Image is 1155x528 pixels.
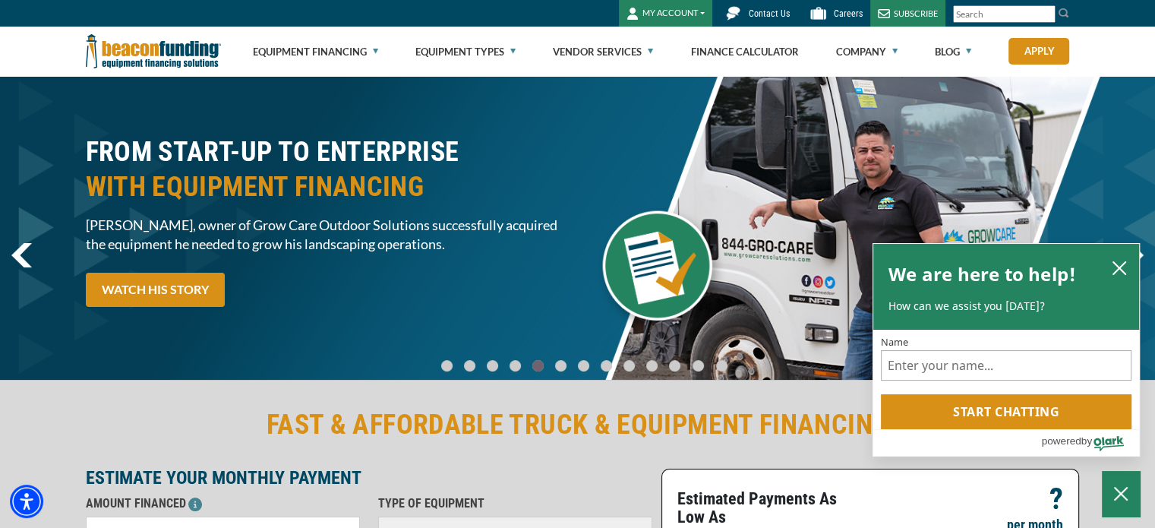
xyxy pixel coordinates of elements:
span: Contact Us [749,8,790,19]
a: Go To Slide 5 [551,359,570,372]
a: Equipment Financing [253,27,378,76]
span: by [1081,432,1092,451]
input: Name [881,350,1131,381]
h2: FAST & AFFORDABLE TRUCK & EQUIPMENT FINANCING [86,407,1070,442]
a: Go To Slide 2 [483,359,501,372]
a: Go To Slide 7 [597,359,615,372]
input: Search [953,5,1056,23]
button: Close Chatbox [1102,471,1140,517]
a: Go To Slide 0 [437,359,456,372]
a: Go To Slide 12 [712,359,731,372]
a: Vendor Services [553,27,653,76]
p: Estimated Payments As Low As [677,490,861,526]
a: Finance Calculator [690,27,798,76]
a: Apply [1008,38,1069,65]
a: Go To Slide 4 [529,359,547,372]
p: ESTIMATE YOUR MONTHLY PAYMENT [86,469,652,487]
h2: FROM START-UP TO ENTERPRISE [86,134,569,204]
a: Clear search text [1040,8,1052,21]
img: Search [1058,7,1070,19]
div: olark chatbox [873,243,1140,457]
a: Go To Slide 3 [506,359,524,372]
a: Go To Slide 8 [620,359,638,372]
p: TYPE OF EQUIPMENT [378,495,652,513]
h2: We are here to help! [888,259,1076,289]
img: Left Navigator [11,243,32,267]
span: [PERSON_NAME], owner of Grow Care Outdoor Solutions successfully acquired the equipment he needed... [86,216,569,254]
a: Company [836,27,898,76]
a: WATCH HIS STORY [86,273,225,307]
a: Equipment Types [415,27,516,76]
p: AMOUNT FINANCED [86,495,360,513]
p: How can we assist you [DATE]? [888,299,1124,314]
span: WITH EQUIPMENT FINANCING [86,169,569,204]
a: previous [11,243,32,267]
span: powered [1041,432,1081,451]
button: Start chatting [881,394,1131,429]
a: Powered by Olark [1041,430,1139,456]
div: Accessibility Menu [10,485,43,518]
span: Careers [834,8,863,19]
a: Go To Slide 11 [689,359,708,372]
a: Blog [935,27,971,76]
a: Go To Slide 9 [642,359,661,372]
label: Name [881,337,1131,347]
button: close chatbox [1107,257,1131,278]
a: Go To Slide 6 [574,359,592,372]
p: ? [1049,490,1063,508]
a: Go To Slide 10 [665,359,684,372]
a: Go To Slide 1 [460,359,478,372]
img: Beacon Funding Corporation logo [86,27,221,76]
